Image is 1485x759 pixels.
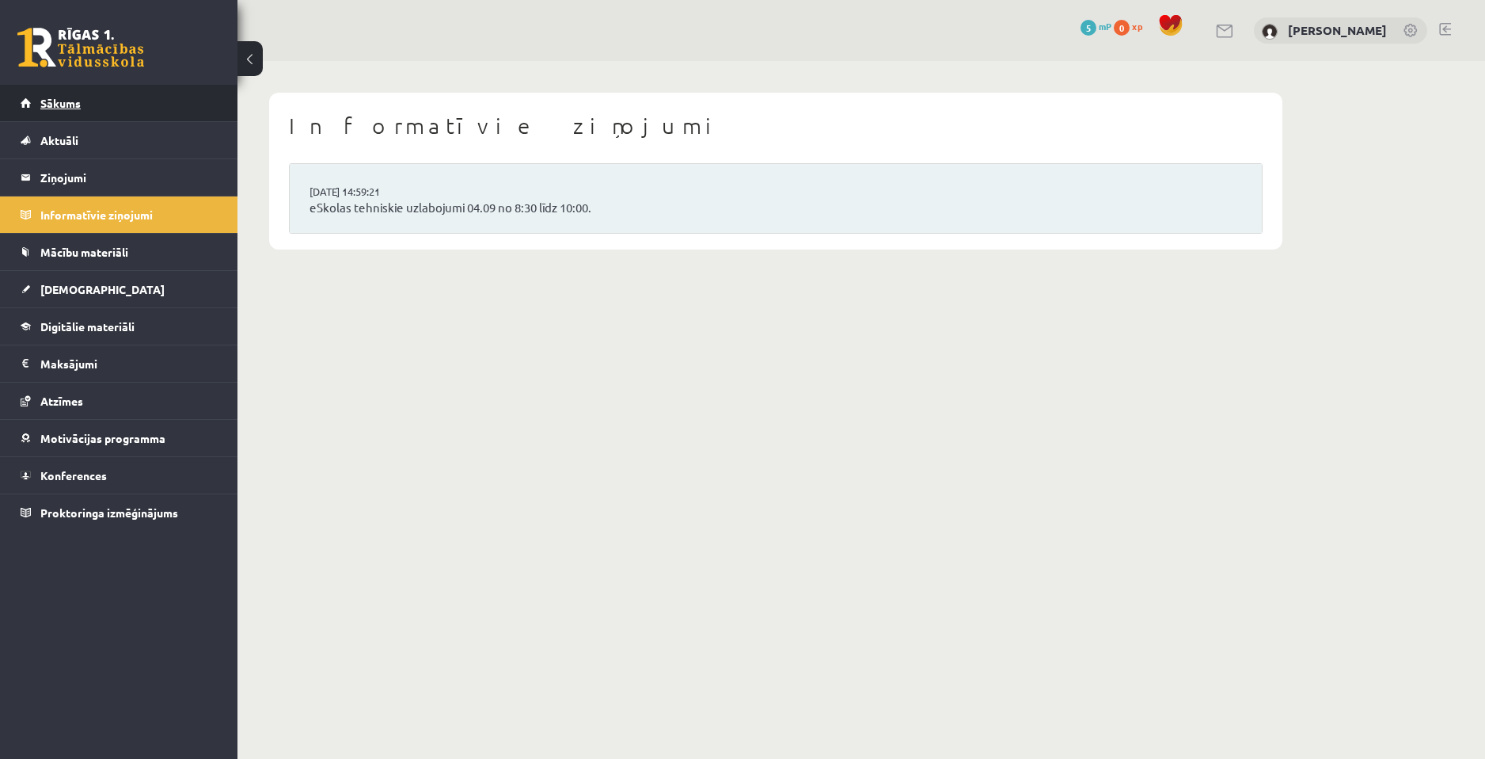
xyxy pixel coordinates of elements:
span: Mācību materiāli [40,245,128,259]
a: Informatīvie ziņojumi [21,196,218,233]
span: Atzīmes [40,394,83,408]
a: 0 xp [1114,20,1150,32]
a: Atzīmes [21,383,218,419]
span: Sākums [40,96,81,110]
a: Konferences [21,457,218,494]
span: Digitālie materiāli [40,319,135,334]
a: Aktuāli [21,122,218,158]
a: Motivācijas programma [21,420,218,456]
a: [PERSON_NAME] [1288,22,1387,38]
span: xp [1132,20,1142,32]
legend: Informatīvie ziņojumi [40,196,218,233]
span: Proktoringa izmēģinājums [40,505,178,520]
span: [DEMOGRAPHIC_DATA] [40,282,165,296]
span: mP [1099,20,1111,32]
span: Motivācijas programma [40,431,165,445]
a: [DEMOGRAPHIC_DATA] [21,271,218,307]
a: Mācību materiāli [21,234,218,270]
a: Ziņojumi [21,159,218,196]
img: Kristaps Zomerfelds [1262,24,1278,40]
a: [DATE] 14:59:21 [310,184,428,200]
a: Rīgas 1. Tālmācības vidusskola [17,28,144,67]
span: 5 [1081,20,1096,36]
a: Digitālie materiāli [21,308,218,345]
a: Maksājumi [21,345,218,382]
a: 5 mP [1081,20,1111,32]
h1: Informatīvie ziņojumi [289,113,1263,139]
a: eSkolas tehniskie uzlabojumi 04.09 no 8:30 līdz 10:00. [310,199,1242,217]
legend: Maksājumi [40,345,218,382]
span: Aktuāli [40,133,78,147]
span: 0 [1114,20,1130,36]
span: Konferences [40,468,107,482]
a: Sākums [21,85,218,121]
a: Proktoringa izmēģinājums [21,494,218,531]
legend: Ziņojumi [40,159,218,196]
